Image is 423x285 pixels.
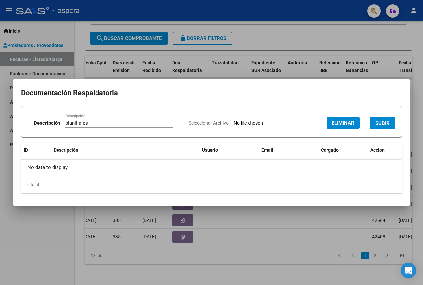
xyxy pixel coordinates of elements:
span: Accion [370,147,385,153]
datatable-header-cell: Descripción [51,143,199,157]
datatable-header-cell: Usuario [199,143,259,157]
div: 0 total [21,176,402,193]
span: Usuario [202,147,218,153]
datatable-header-cell: ID [21,143,51,157]
span: ID [24,147,28,153]
div: Open Intercom Messenger [401,263,416,278]
span: Email [261,147,273,153]
span: Cargado [321,147,339,153]
span: Seleccionar Archivo [189,120,229,125]
p: Descripción [34,119,60,127]
datatable-header-cell: Cargado [318,143,368,157]
h2: Documentación Respaldatoria [21,87,402,99]
datatable-header-cell: Accion [368,143,401,157]
span: SUBIR [375,120,390,126]
span: Descripción [54,147,78,153]
div: No data to display [21,160,401,176]
button: SUBIR [370,117,395,129]
span: Eliminar [332,120,354,126]
datatable-header-cell: Email [259,143,318,157]
button: Eliminar [327,117,360,129]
